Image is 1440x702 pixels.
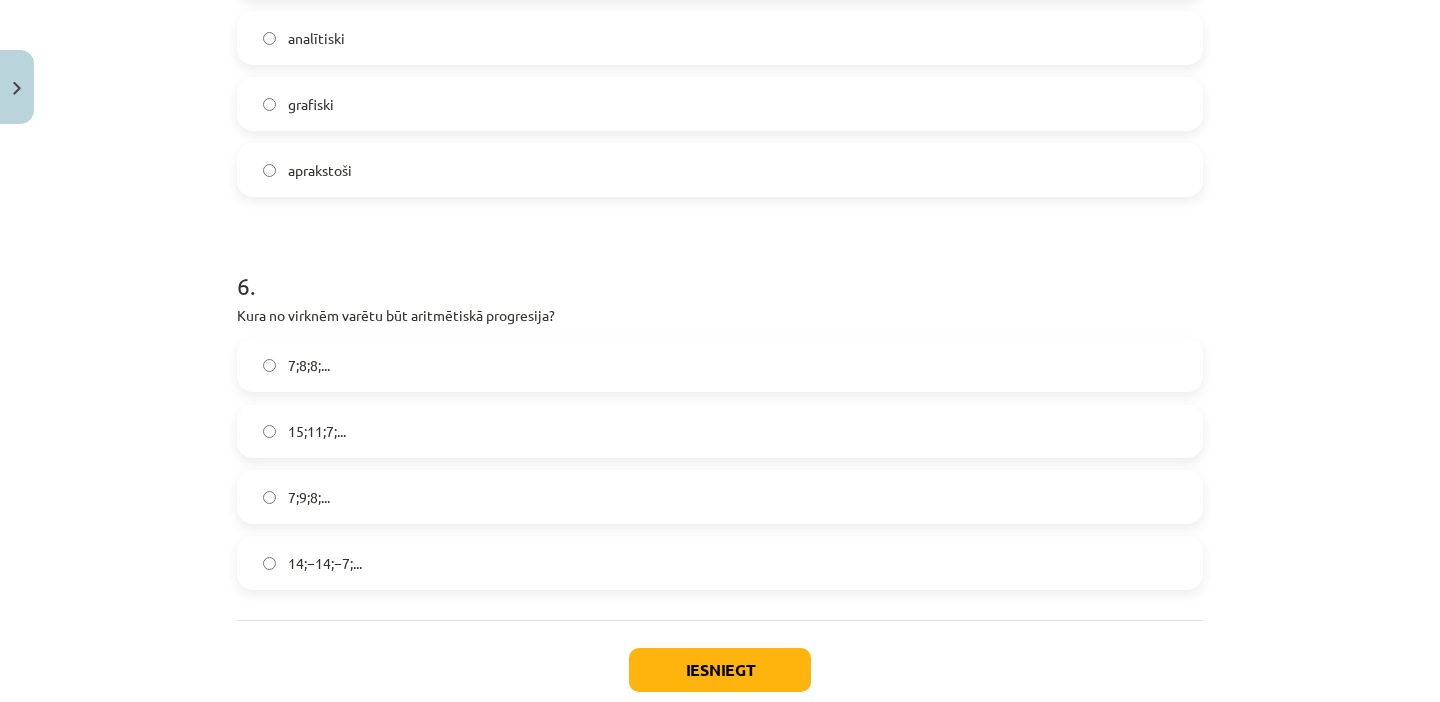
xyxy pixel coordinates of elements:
input: 7;8;8;... [263,359,276,372]
p: Kura no virknēm varētu būt aritmētiskā progresija? [237,305,1203,326]
span: 14;−14;−7;... [288,553,362,574]
span: 15;11;7;... [288,421,346,442]
input: aprakstoši [263,164,276,177]
input: 7;9;8;... [263,491,276,504]
h1: 6 . [237,237,1203,299]
button: Iesniegt [629,648,811,692]
input: analītiski [263,32,276,45]
span: 7;9;8;... [288,487,330,508]
span: grafiski [288,94,334,115]
span: aprakstoši [288,160,352,181]
span: analītiski [288,28,345,49]
img: icon-close-lesson-0947bae3869378f0d4975bcd49f059093ad1ed9edebbc8119c70593378902aed.svg [13,82,21,95]
input: 14;−14;−7;... [263,557,276,570]
input: grafiski [263,98,276,111]
input: 15;11;7;... [263,425,276,438]
span: 7;8;8;... [288,355,330,376]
